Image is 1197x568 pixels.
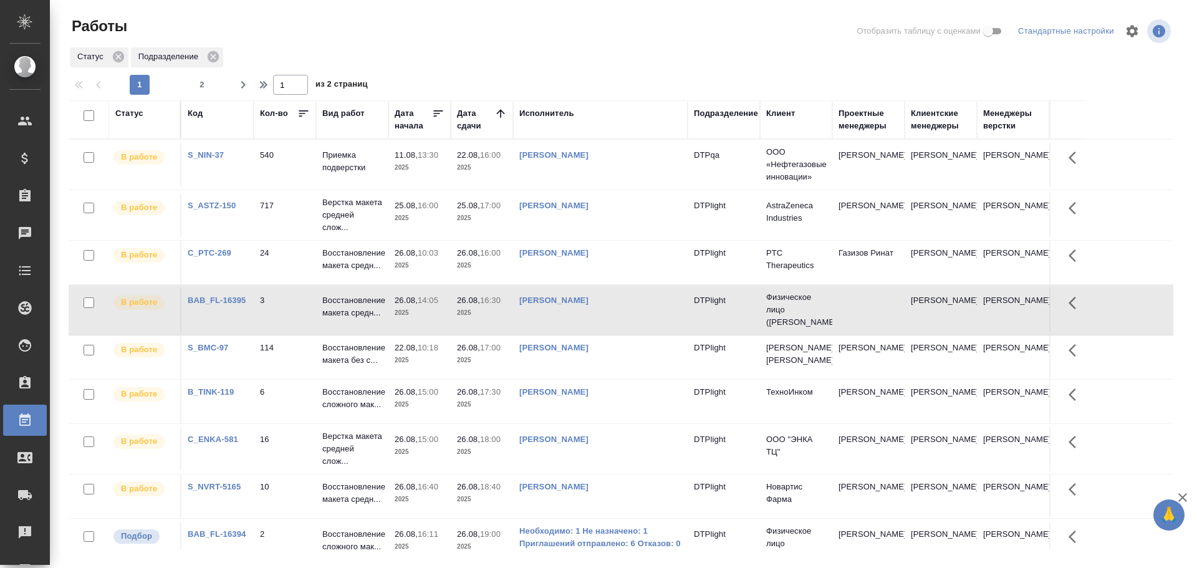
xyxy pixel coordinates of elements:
[519,343,589,352] a: [PERSON_NAME]
[519,387,589,397] a: [PERSON_NAME]
[905,335,977,379] td: [PERSON_NAME]
[395,212,445,224] p: 2025
[457,387,480,397] p: 26.08,
[832,241,905,284] td: Газизов Ринат
[322,342,382,367] p: Восстановление макета без с...
[322,149,382,174] p: Приемка подверстки
[322,247,382,272] p: Восстановление макета средн...
[832,522,905,566] td: [PERSON_NAME]
[112,342,174,359] div: Исполнитель выполняет работу
[188,201,236,210] a: S_ASTZ-150
[457,354,507,367] p: 2025
[688,241,760,284] td: DTPlight
[254,427,316,471] td: 16
[395,307,445,319] p: 2025
[857,25,981,37] span: Отобразить таблицу с оценками
[254,193,316,237] td: 717
[192,79,212,91] span: 2
[688,193,760,237] td: DTPlight
[911,107,971,132] div: Клиентские менеджеры
[457,296,480,305] p: 26.08,
[322,386,382,411] p: Восстановление сложного мак...
[457,446,507,458] p: 2025
[418,529,438,539] p: 16:11
[839,107,898,132] div: Проектные менеджеры
[322,528,382,553] p: Восстановление сложного мак...
[418,150,438,160] p: 13:30
[121,151,157,163] p: В работе
[457,435,480,444] p: 26.08,
[983,342,1043,354] p: [PERSON_NAME]
[260,107,288,120] div: Кол-во
[519,150,589,160] a: [PERSON_NAME]
[395,201,418,210] p: 25.08,
[1061,288,1091,318] button: Здесь прячутся важные кнопки
[457,161,507,174] p: 2025
[480,343,501,352] p: 17:00
[395,150,418,160] p: 11.08,
[395,259,445,272] p: 2025
[905,522,977,566] td: [PERSON_NAME]
[766,386,826,398] p: ТехноИнком
[121,296,157,309] p: В работе
[457,201,480,210] p: 25.08,
[418,435,438,444] p: 15:00
[519,435,589,444] a: [PERSON_NAME]
[1158,502,1180,528] span: 🙏
[983,528,1043,541] p: [PERSON_NAME]
[192,75,212,95] button: 2
[322,107,365,120] div: Вид работ
[519,107,574,120] div: Исполнитель
[832,427,905,471] td: [PERSON_NAME]
[1147,19,1173,43] span: Посмотреть информацию
[395,107,432,132] div: Дата начала
[688,522,760,566] td: DTPlight
[457,343,480,352] p: 26.08,
[457,493,507,506] p: 2025
[112,386,174,403] div: Исполнитель выполняет работу
[457,150,480,160] p: 22.08,
[395,541,445,553] p: 2025
[519,482,589,491] a: [PERSON_NAME]
[688,427,760,471] td: DTPlight
[905,474,977,518] td: [PERSON_NAME]
[519,525,681,562] a: Необходимо: 1 Не назначено: 1 Приглашений отправлено: 6 Отказов: 0 Просмотрено: 1 Не просмотрено: 5
[315,77,368,95] span: из 2 страниц
[983,294,1043,307] p: [PERSON_NAME]
[905,193,977,237] td: [PERSON_NAME]
[1061,427,1091,457] button: Здесь прячутся важные кнопки
[983,481,1043,493] p: [PERSON_NAME]
[457,541,507,553] p: 2025
[121,483,157,495] p: В работе
[188,387,234,397] a: B_TINK-119
[905,241,977,284] td: [PERSON_NAME]
[112,528,174,545] div: Можно подбирать исполнителей
[254,143,316,186] td: 540
[1061,335,1091,365] button: Здесь прячутся важные кнопки
[115,107,143,120] div: Статус
[1061,474,1091,504] button: Здесь прячутся важные кнопки
[688,335,760,379] td: DTPlight
[766,342,826,367] p: [PERSON_NAME] [PERSON_NAME]
[395,446,445,458] p: 2025
[832,335,905,379] td: [PERSON_NAME]
[121,435,157,448] p: В работе
[688,288,760,332] td: DTPlight
[69,16,127,36] span: Работы
[1015,22,1117,41] div: split button
[418,248,438,258] p: 10:03
[983,149,1043,161] p: [PERSON_NAME]
[70,47,128,67] div: Статус
[457,259,507,272] p: 2025
[418,201,438,210] p: 16:00
[254,474,316,518] td: 10
[766,525,826,562] p: Физическое лицо ([PERSON_NAME])
[905,427,977,471] td: [PERSON_NAME]
[254,241,316,284] td: 24
[395,435,418,444] p: 26.08,
[457,398,507,411] p: 2025
[832,193,905,237] td: [PERSON_NAME]
[112,247,174,264] div: Исполнитель выполняет работу
[188,343,228,352] a: S_BMC-97
[254,522,316,566] td: 2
